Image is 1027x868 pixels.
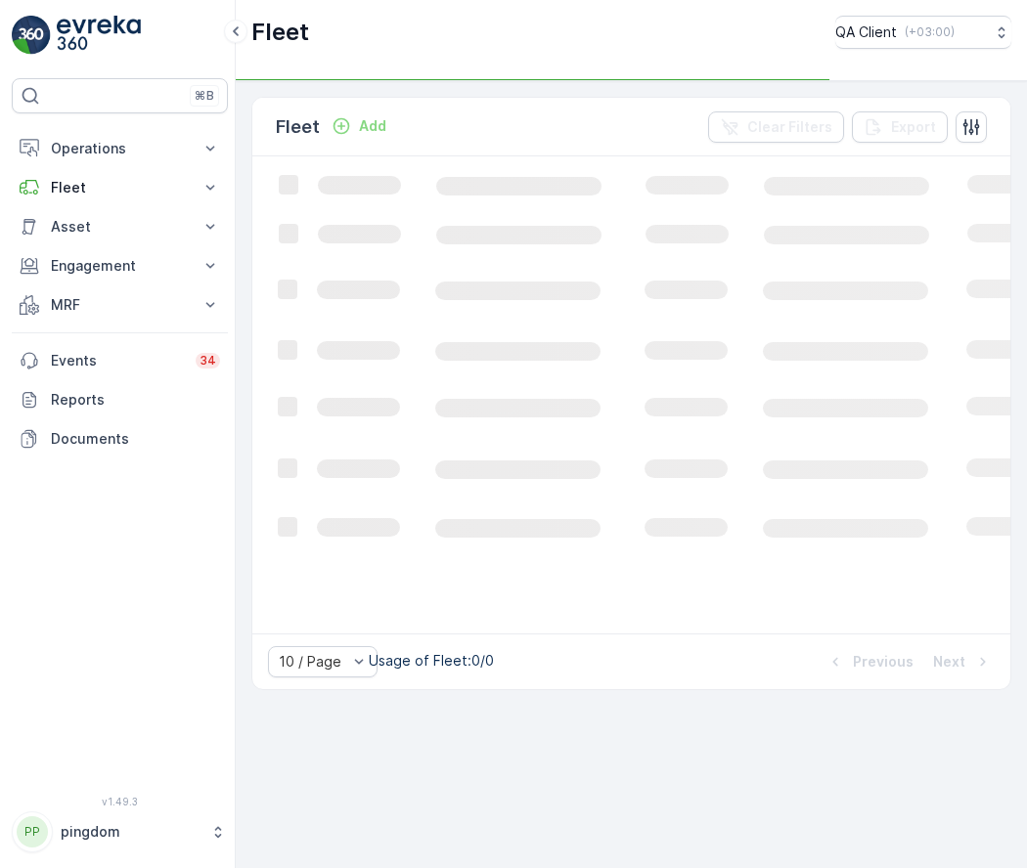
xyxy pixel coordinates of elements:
p: Reports [51,390,220,410]
a: Documents [12,419,228,458]
button: Operations [12,129,228,168]
p: 34 [200,353,216,369]
p: Operations [51,139,189,158]
p: Next [933,652,965,672]
span: v 1.49.3 [12,796,228,807]
div: PP [17,816,48,847]
p: Add [359,116,386,136]
p: Asset [51,217,189,237]
p: Fleet [251,17,309,48]
p: Previous [853,652,914,672]
p: Clear Filters [747,117,832,137]
p: Export [891,117,936,137]
button: Clear Filters [708,111,844,143]
button: Engagement [12,246,228,285]
button: PPpingdom [12,811,228,852]
p: Engagement [51,256,189,276]
img: logo [12,16,51,55]
p: MRF [51,295,189,315]
p: Usage of Fleet : 0/0 [369,651,494,671]
a: Events34 [12,341,228,380]
p: Fleet [51,178,189,197]
button: QA Client(+03:00) [835,16,1011,49]
p: Documents [51,429,220,449]
button: Next [931,650,995,673]
img: logo_light-DOdMpM7g.png [57,16,141,55]
button: Add [324,114,394,138]
button: MRF [12,285,228,325]
p: ⌘B [195,88,214,104]
p: ( +03:00 ) [905,24,955,40]
a: Reports [12,380,228,419]
button: Export [852,111,948,143]
p: Events [51,351,184,370]
p: Fleet [276,113,320,141]
button: Asset [12,207,228,246]
p: pingdom [61,822,201,842]
button: Previous [824,650,915,673]
p: QA Client [835,22,897,42]
button: Fleet [12,168,228,207]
